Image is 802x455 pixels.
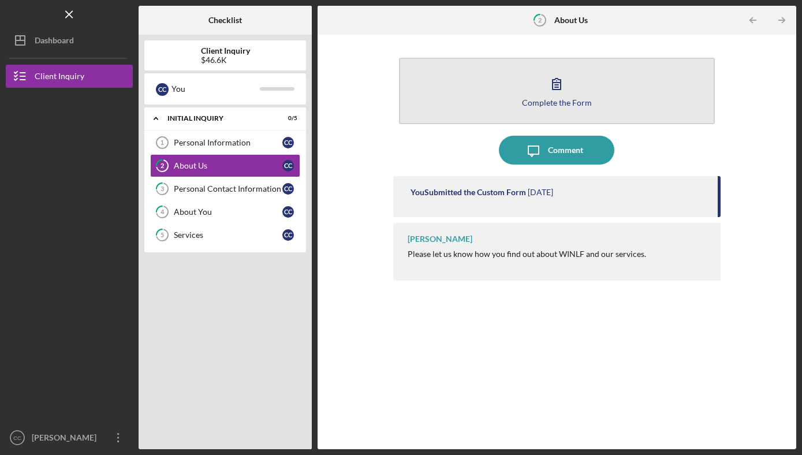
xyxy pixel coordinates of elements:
a: 1Personal InformationCC [150,131,300,154]
div: You [171,79,260,99]
a: 2About UsCC [150,154,300,177]
div: About You [174,207,282,217]
div: $46.6K [201,55,250,65]
div: Comment [548,136,583,165]
tspan: 2 [161,162,164,170]
div: Please let us know how you find out about WINLF and our services. [408,249,646,259]
div: Initial Inquiry [167,115,268,122]
div: [PERSON_NAME] [29,426,104,452]
div: C C [282,183,294,195]
tspan: 4 [161,208,165,216]
div: [PERSON_NAME] [408,234,472,244]
text: CC [13,435,21,441]
tspan: 5 [161,232,164,239]
div: You Submitted the Custom Form [411,188,526,197]
div: About Us [174,161,282,170]
tspan: 1 [161,139,164,146]
button: CC[PERSON_NAME] [6,426,133,449]
b: Client Inquiry [201,46,250,55]
a: 5ServicesCC [150,223,300,247]
div: C C [282,206,294,218]
button: Complete the Form [399,58,714,124]
time: 2025-09-03 16:31 [528,188,553,197]
button: Dashboard [6,29,133,52]
a: 4About YouCC [150,200,300,223]
div: Complete the Form [522,98,592,107]
b: Checklist [208,16,242,25]
tspan: 3 [161,185,164,193]
div: C C [282,160,294,171]
div: Dashboard [35,29,74,55]
div: C C [282,137,294,148]
button: Comment [499,136,614,165]
div: Client Inquiry [35,65,84,91]
div: Personal Contact Information [174,184,282,193]
a: 3Personal Contact InformationCC [150,177,300,200]
div: Services [174,230,282,240]
div: 0 / 5 [277,115,297,122]
div: C C [282,229,294,241]
b: About Us [554,16,588,25]
div: Personal Information [174,138,282,147]
button: Client Inquiry [6,65,133,88]
div: C C [156,83,169,96]
tspan: 2 [538,16,542,24]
